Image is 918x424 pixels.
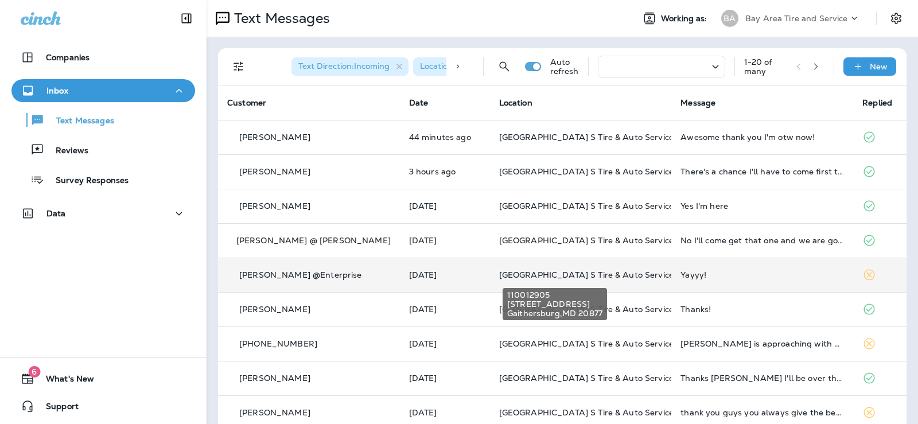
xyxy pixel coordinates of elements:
[499,373,674,383] span: [GEOGRAPHIC_DATA] S Tire & Auto Service
[227,98,266,108] span: Customer
[298,61,390,71] span: Text Direction : Incoming
[499,304,674,314] span: [GEOGRAPHIC_DATA] S Tire & Auto Service
[28,366,40,378] span: 6
[721,10,738,27] div: BA
[507,290,602,299] span: 110012905
[862,98,892,108] span: Replied
[413,57,620,76] div: Location:[GEOGRAPHIC_DATA] S Tire & Auto Service
[409,133,481,142] p: Oct 9, 2025 04:03 PM
[744,57,787,76] div: 1 - 20 of many
[34,402,79,415] span: Support
[499,407,674,418] span: [GEOGRAPHIC_DATA] S Tire & Auto Service
[499,201,674,211] span: [GEOGRAPHIC_DATA] S Tire & Auto Service
[11,395,195,418] button: Support
[680,270,844,279] div: Yayyy!
[680,305,844,314] div: Thanks!
[661,14,710,24] span: Working as:
[680,408,844,417] div: thank you guys you always give the best service and a warm welcome and the best work that money c...
[507,299,602,309] span: [STREET_ADDRESS]
[409,270,481,279] p: Oct 6, 2025 02:05 PM
[170,7,203,30] button: Collapse Sidebar
[11,367,195,390] button: 6What's New
[409,408,481,417] p: Oct 3, 2025 08:03 PM
[239,167,310,176] p: [PERSON_NAME]
[239,339,317,348] p: [PHONE_NUMBER]
[870,62,888,71] p: New
[420,61,627,71] span: Location : [GEOGRAPHIC_DATA] S Tire & Auto Service
[239,270,362,279] p: [PERSON_NAME] @Enterprise
[46,53,90,62] p: Companies
[499,132,674,142] span: [GEOGRAPHIC_DATA] S Tire & Auto Service
[886,8,907,29] button: Settings
[11,79,195,102] button: Inbox
[227,55,250,78] button: Filters
[46,86,68,95] p: Inbox
[499,339,674,349] span: [GEOGRAPHIC_DATA] S Tire & Auto Service
[44,146,88,157] p: Reviews
[680,98,715,108] span: Message
[44,176,129,186] p: Survey Responses
[11,108,195,132] button: Text Messages
[745,14,848,23] p: Bay Area Tire and Service
[680,167,844,176] div: There's a chance I'll have to come first thing tomorrow
[239,374,310,383] p: [PERSON_NAME]
[11,138,195,162] button: Reviews
[11,202,195,225] button: Data
[507,309,602,318] span: Gaithersburg , MD 20877
[409,339,481,348] p: Oct 4, 2025 09:58 AM
[239,133,310,142] p: [PERSON_NAME]
[680,236,844,245] div: No I'll come get that one and we are going to get it done once the truck come back
[11,168,195,192] button: Survey Responses
[499,166,674,177] span: [GEOGRAPHIC_DATA] S Tire & Auto Service
[239,408,310,417] p: [PERSON_NAME]
[493,55,516,78] button: Search Messages
[291,57,409,76] div: Text Direction:Incoming
[46,209,66,218] p: Data
[550,57,579,76] p: Auto refresh
[236,236,391,245] p: [PERSON_NAME] @ [PERSON_NAME]
[45,116,114,127] p: Text Messages
[680,374,844,383] div: Thanks Rick I'll be over there to pick it up this morning, thanks!
[680,201,844,211] div: Yes I'm here
[239,201,310,211] p: [PERSON_NAME]
[680,133,844,142] div: Awesome thank you I'm otw now!
[239,305,310,314] p: [PERSON_NAME]
[409,374,481,383] p: Oct 4, 2025 09:29 AM
[680,339,844,348] div: Farzad is approaching with your order from 1-800 Radiator. Your Dasher will hand the order to you.
[11,46,195,69] button: Companies
[409,236,481,245] p: Oct 8, 2025 09:30 AM
[409,305,481,314] p: Oct 4, 2025 10:18 AM
[34,374,94,388] span: What's New
[409,201,481,211] p: Oct 8, 2025 11:09 AM
[409,98,429,108] span: Date
[499,98,532,108] span: Location
[499,270,674,280] span: [GEOGRAPHIC_DATA] S Tire & Auto Service
[499,235,674,246] span: [GEOGRAPHIC_DATA] S Tire & Auto Service
[409,167,481,176] p: Oct 9, 2025 01:43 PM
[229,10,330,27] p: Text Messages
